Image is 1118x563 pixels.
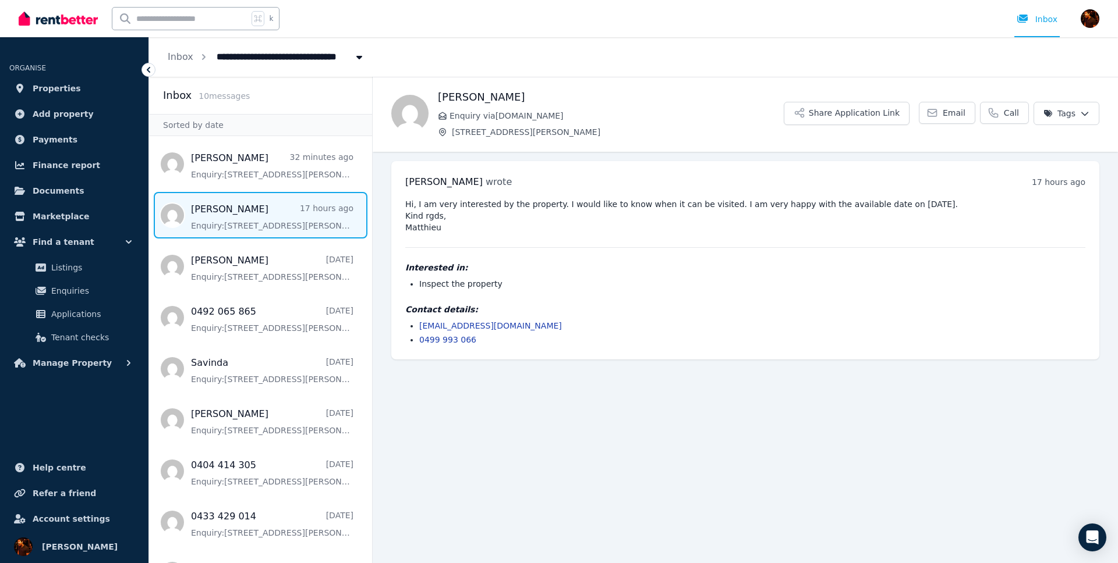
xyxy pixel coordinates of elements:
h4: Contact details: [405,304,1085,315]
div: Open Intercom Messenger [1078,523,1106,551]
span: ORGANISE [9,64,46,72]
a: Enquiries [14,279,135,302]
a: [PERSON_NAME][DATE]Enquiry:[STREET_ADDRESS][PERSON_NAME]. [191,407,353,436]
span: k [269,14,273,23]
a: 0433 429 014[DATE]Enquiry:[STREET_ADDRESS][PERSON_NAME]. [191,509,353,539]
h4: Interested in: [405,262,1085,273]
a: [PERSON_NAME]32 minutes agoEnquiry:[STREET_ADDRESS][PERSON_NAME]. [191,151,353,180]
a: [PERSON_NAME][DATE]Enquiry:[STREET_ADDRESS][PERSON_NAME]. [191,254,353,283]
div: Inbox [1017,13,1057,25]
span: Payments [33,133,77,147]
span: 10 message s [199,91,250,101]
span: Marketplace [33,209,89,223]
button: Manage Property [9,351,139,375]
span: Documents [33,184,84,198]
span: Enquiries [51,284,130,298]
span: Properties [33,81,81,95]
time: 17 hours ago [1032,177,1085,187]
a: Call [980,102,1029,124]
pre: Hi, I am very interested by the property. I would like to know when it can be visited. I am very ... [405,198,1085,233]
button: Tags [1034,102,1099,125]
h2: Inbox [163,87,192,104]
a: Add property [9,102,139,126]
img: Matthieu Cencig [391,95,429,132]
a: Documents [9,179,139,202]
span: [PERSON_NAME] [42,540,118,554]
span: Listings [51,261,130,275]
a: Email [919,102,975,124]
button: Find a tenant [9,230,139,254]
a: Finance report [9,154,139,177]
span: Call [1004,107,1019,119]
span: Enquiry via [DOMAIN_NAME] [450,110,784,122]
a: Savinda[DATE]Enquiry:[STREET_ADDRESS][PERSON_NAME]. [191,356,353,385]
h1: [PERSON_NAME] [438,89,784,105]
a: Marketplace [9,205,139,228]
a: Inbox [168,51,193,62]
img: Sergio Lourenco da Silva [1081,9,1099,28]
span: Account settings [33,512,110,526]
span: Tenant checks [51,330,130,344]
a: Listings [14,256,135,279]
a: Applications [14,302,135,326]
span: Tags [1043,108,1075,119]
a: Tenant checks [14,326,135,349]
a: Account settings [9,507,139,530]
img: Sergio Lourenco da Silva [14,537,33,556]
a: 0492 065 865[DATE]Enquiry:[STREET_ADDRESS][PERSON_NAME]. [191,305,353,334]
span: Manage Property [33,356,112,370]
div: Sorted by date [149,114,372,136]
span: [STREET_ADDRESS][PERSON_NAME] [452,126,784,138]
nav: Breadcrumb [149,37,384,77]
li: Inspect the property [419,278,1085,290]
a: Help centre [9,456,139,479]
span: Refer a friend [33,486,96,500]
a: [PERSON_NAME]17 hours agoEnquiry:[STREET_ADDRESS][PERSON_NAME]. [191,202,353,231]
a: 0499 993 066 [419,335,476,344]
a: Payments [9,128,139,151]
img: RentBetter [19,10,98,27]
a: Refer a friend [9,482,139,505]
span: [PERSON_NAME] [405,176,483,187]
span: Add property [33,107,94,121]
span: Find a tenant [33,235,94,249]
span: wrote [486,176,512,187]
span: Email [943,107,965,119]
button: Share Application Link [784,102,910,125]
span: Help centre [33,461,86,475]
a: [EMAIL_ADDRESS][DOMAIN_NAME] [419,321,562,330]
a: 0404 414 305[DATE]Enquiry:[STREET_ADDRESS][PERSON_NAME]. [191,458,353,487]
a: Properties [9,77,139,100]
span: Applications [51,307,130,321]
span: Finance report [33,158,100,172]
